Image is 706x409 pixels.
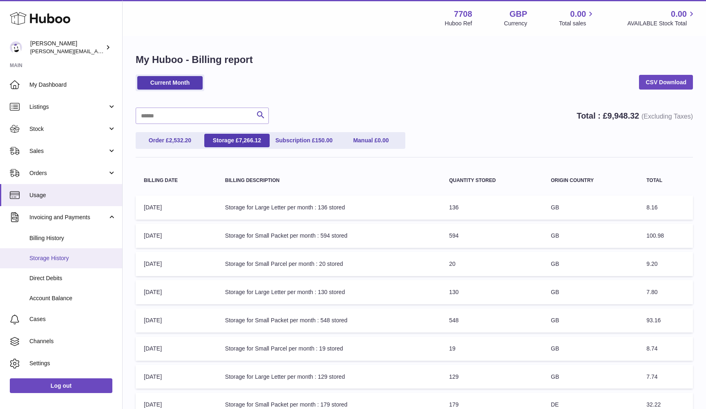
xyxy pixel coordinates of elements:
[239,137,261,144] span: 7,266.12
[30,40,104,55] div: [PERSON_NAME]
[136,53,693,66] h1: My Huboo - Billing report
[10,378,112,393] a: Log out
[136,196,217,220] td: [DATE]
[29,360,116,367] span: Settings
[29,274,116,282] span: Direct Debits
[29,81,116,89] span: My Dashboard
[504,20,527,27] div: Currency
[136,170,217,191] th: Billing Date
[627,9,696,27] a: 0.00 AVAILABLE Stock Total
[509,9,527,20] strong: GBP
[646,204,657,211] span: 8.16
[441,308,543,333] td: 548
[169,137,192,144] span: 2,532.20
[543,252,638,276] td: GB
[136,308,217,333] td: [DATE]
[570,9,586,20] span: 0.00
[627,20,696,27] span: AVAILABLE Stock Total
[454,9,472,20] strong: 7708
[646,289,657,295] span: 7.80
[646,401,661,408] span: 32.22
[441,252,543,276] td: 20
[30,48,164,54] span: [PERSON_NAME][EMAIL_ADDRESS][DOMAIN_NAME]
[29,103,107,111] span: Listings
[217,252,441,276] td: Storage for Small Parcel per month : 20 stored
[646,232,664,239] span: 100.98
[646,373,657,380] span: 7.74
[441,170,543,191] th: Quantity Stored
[29,213,107,221] span: Invoicing and Payments
[338,134,404,147] a: Manual £0.00
[543,224,638,248] td: GB
[136,280,217,304] td: [DATE]
[315,137,333,144] span: 150.00
[29,234,116,242] span: Billing History
[638,170,693,191] th: Total
[217,196,441,220] td: Storage for Large Letter per month : 136 stored
[217,280,441,304] td: Storage for Large Letter per month : 130 stored
[646,345,657,352] span: 8.74
[441,365,543,389] td: 129
[29,337,116,345] span: Channels
[136,252,217,276] td: [DATE]
[639,75,693,90] a: CSV Download
[543,365,638,389] td: GB
[559,9,595,27] a: 0.00 Total sales
[559,20,595,27] span: Total sales
[29,254,116,262] span: Storage History
[29,125,107,133] span: Stock
[378,137,389,144] span: 0.00
[217,170,441,191] th: Billing Description
[29,147,107,155] span: Sales
[671,9,687,20] span: 0.00
[137,76,203,90] a: Current Month
[445,20,472,27] div: Huboo Ref
[543,280,638,304] td: GB
[576,111,693,120] strong: Total : £
[29,294,116,302] span: Account Balance
[543,196,638,220] td: GB
[136,224,217,248] td: [DATE]
[271,134,337,147] a: Subscription £150.00
[646,261,657,267] span: 9.20
[10,41,22,54] img: victor@erbology.co
[441,196,543,220] td: 136
[29,169,107,177] span: Orders
[641,113,693,120] span: (Excluding Taxes)
[29,315,116,323] span: Cases
[543,308,638,333] td: GB
[136,337,217,361] td: [DATE]
[217,308,441,333] td: Storage for Small Packet per month : 548 stored
[136,365,217,389] td: [DATE]
[204,134,270,147] a: Storage £7,266.12
[543,170,638,191] th: Origin Country
[441,224,543,248] td: 594
[441,280,543,304] td: 130
[29,191,116,199] span: Usage
[137,134,203,147] a: Order £2,532.20
[217,365,441,389] td: Storage for Large Letter per month : 129 stored
[217,337,441,361] td: Storage for Small Parcel per month : 19 stored
[646,317,661,324] span: 93.16
[217,224,441,248] td: Storage for Small Packet per month : 594 stored
[608,111,639,120] span: 9,948.32
[543,337,638,361] td: GB
[441,337,543,361] td: 19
